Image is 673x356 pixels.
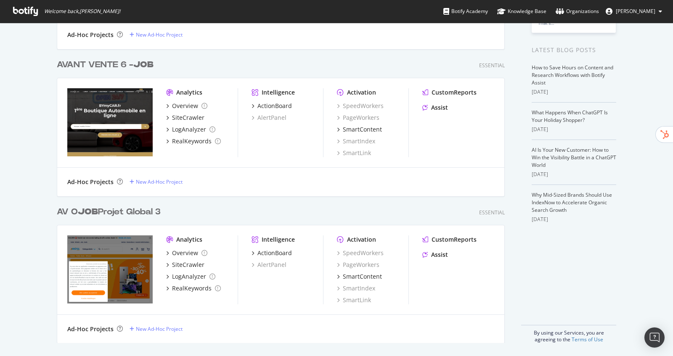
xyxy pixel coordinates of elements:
div: Ad-Hoc Projects [67,325,114,333]
a: SmartLink [337,296,371,304]
div: By using our Services, you are agreeing to the [521,325,616,343]
b: JOB [133,61,154,69]
a: SpeedWorkers [337,249,384,257]
div: CustomReports [432,235,477,244]
a: Overview [166,102,207,110]
div: New Ad-Hoc Project [136,178,183,185]
a: SmartContent [337,272,382,281]
div: SmartContent [343,272,382,281]
a: Assist [422,251,448,259]
img: terre-sauvage.com [67,235,153,303]
span: Olivier Job [616,8,655,15]
a: SmartIndex [337,284,375,293]
div: Open Intercom Messenger [644,327,665,348]
a: SmartContent [337,125,382,134]
div: AV O Projet Global 3 [57,206,161,218]
a: PageWorkers [337,113,379,122]
a: CustomReports [422,235,477,244]
div: Essential [479,209,505,216]
div: [DATE] [532,88,616,96]
div: AVANT VENTE 6 - [57,59,154,71]
a: SiteCrawler [166,261,204,269]
div: Knowledge Base [497,7,546,16]
a: LogAnalyzer [166,125,215,134]
div: SmartContent [343,125,382,134]
div: Assist [431,103,448,112]
div: LogAnalyzer [172,125,206,134]
a: ActionBoard [252,102,292,110]
div: ActionBoard [257,249,292,257]
a: RealKeywords [166,284,221,293]
a: ActionBoard [252,249,292,257]
a: LogAnalyzer [166,272,215,281]
div: Analytics [176,88,202,97]
div: Essential [479,62,505,69]
a: AV OJOBProjet Global 3 [57,206,164,218]
div: Activation [347,88,376,97]
a: AlertPanel [252,113,286,122]
a: Terms of Use [572,336,603,343]
div: RealKeywords [172,137,212,145]
a: SpeedWorkers [337,102,384,110]
div: Botify Academy [443,7,488,16]
div: Overview [172,249,198,257]
div: Assist [431,251,448,259]
b: JOB [78,208,98,216]
a: SiteCrawler [166,113,204,122]
div: New Ad-Hoc Project [136,31,183,38]
button: [PERSON_NAME] [599,5,669,18]
a: AlertPanel [252,261,286,269]
a: Why Mid-Sized Brands Should Use IndexNow to Accelerate Organic Search Growth [532,191,612,214]
a: Assist [422,103,448,112]
a: New Ad-Hoc Project [130,325,183,332]
a: Overview [166,249,207,257]
div: Organizations [556,7,599,16]
div: Intelligence [262,88,295,97]
a: SmartLink [337,149,371,157]
div: Ad-Hoc Projects [67,31,114,39]
div: CustomReports [432,88,477,97]
div: LogAnalyzer [172,272,206,281]
div: SiteCrawler [172,261,204,269]
div: SiteCrawler [172,113,204,122]
div: Ad-Hoc Projects [67,178,114,186]
a: AI Is Your New Customer: How to Win the Visibility Battle in a ChatGPT World [532,146,616,169]
a: AVANT VENTE 6 -JOB [57,59,157,71]
div: Overview [172,102,198,110]
a: New Ad-Hoc Project [130,31,183,38]
a: SmartIndex [337,137,375,145]
div: Analytics [176,235,202,244]
a: RealKeywords [166,137,221,145]
div: [DATE] [532,126,616,133]
div: ActionBoard [257,102,292,110]
a: How to Save Hours on Content and Research Workflows with Botify Assist [532,64,613,86]
div: Activation [347,235,376,244]
div: [DATE] [532,216,616,223]
div: RealKeywords [172,284,212,293]
span: Welcome back, [PERSON_NAME] ! [44,8,120,15]
div: New Ad-Hoc Project [136,325,183,332]
img: latribu.fr [67,88,153,156]
a: CustomReports [422,88,477,97]
a: PageWorkers [337,261,379,269]
a: What Happens When ChatGPT Is Your Holiday Shopper? [532,109,608,124]
div: Latest Blog Posts [532,45,616,55]
div: Intelligence [262,235,295,244]
a: New Ad-Hoc Project [130,178,183,185]
div: [DATE] [532,171,616,178]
